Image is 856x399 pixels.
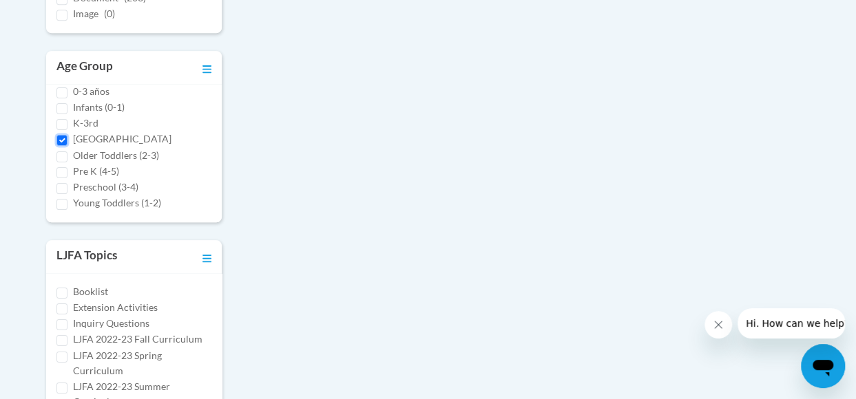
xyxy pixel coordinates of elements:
[73,300,158,315] label: Extension Activities
[73,84,109,99] label: 0-3 años
[73,195,161,211] label: Young Toddlers (1-2)
[104,8,115,19] span: (0)
[73,316,149,331] label: Inquiry Questions
[73,164,119,179] label: Pre K (4-5)
[56,247,117,266] h3: LJFA Topics
[56,58,113,77] h3: Age Group
[73,148,159,163] label: Older Toddlers (2-3)
[704,311,732,338] iframe: Close message
[73,348,211,378] label: LJFA 2022-23 Spring Curriculum
[738,308,845,338] iframe: Message from company
[73,100,125,115] label: Infants (0-1)
[73,332,202,347] label: LJFA 2022-23 Fall Curriculum
[73,180,138,195] label: Preschool (3-4)
[73,116,98,131] label: K-3rd
[202,58,211,77] a: Toggle collapse
[8,10,112,21] span: Hi. How can we help?
[73,131,171,147] label: [GEOGRAPHIC_DATA]
[73,8,98,19] span: Image
[202,247,211,266] a: Toggle collapse
[73,284,108,299] label: Booklist
[801,344,845,388] iframe: Button to launch messaging window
